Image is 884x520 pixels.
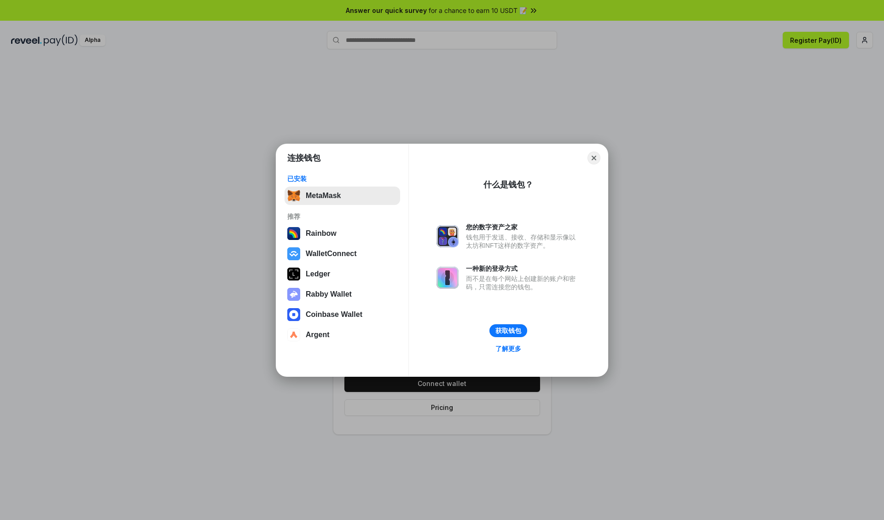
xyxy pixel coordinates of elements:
[306,290,352,298] div: Rabby Wallet
[587,152,600,164] button: Close
[287,227,300,240] img: svg+xml,%3Csvg%20width%3D%22120%22%20height%3D%22120%22%20viewBox%3D%220%200%20120%20120%22%20fil...
[483,179,533,190] div: 什么是钱包？
[285,187,400,205] button: MetaMask
[466,223,580,231] div: 您的数字资产之家
[306,270,330,278] div: Ledger
[436,225,459,247] img: svg+xml,%3Csvg%20xmlns%3D%22http%3A%2F%2Fwww.w3.org%2F2000%2Fsvg%22%20fill%3D%22none%22%20viewBox...
[306,250,357,258] div: WalletConnect
[466,275,580,291] div: 而不是在每个网站上创建新的账户和密码，只需连接您的钱包。
[495,327,521,335] div: 获取钱包
[306,229,337,238] div: Rainbow
[287,328,300,341] img: svg+xml,%3Csvg%20width%3D%2228%22%20height%3D%2228%22%20viewBox%3D%220%200%2028%2028%22%20fill%3D...
[287,189,300,202] img: svg+xml,%3Csvg%20fill%3D%22none%22%20height%3D%2233%22%20viewBox%3D%220%200%2035%2033%22%20width%...
[287,247,300,260] img: svg+xml,%3Csvg%20width%3D%2228%22%20height%3D%2228%22%20viewBox%3D%220%200%2028%2028%22%20fill%3D...
[287,308,300,321] img: svg+xml,%3Csvg%20width%3D%2228%22%20height%3D%2228%22%20viewBox%3D%220%200%2028%2028%22%20fill%3D...
[466,233,580,250] div: 钱包用于发送、接收、存储和显示像以太坊和NFT这样的数字资产。
[495,345,521,353] div: 了解更多
[490,343,527,355] a: 了解更多
[287,152,320,164] h1: 连接钱包
[285,224,400,243] button: Rainbow
[285,285,400,304] button: Rabby Wallet
[287,268,300,280] img: svg+xml,%3Csvg%20xmlns%3D%22http%3A%2F%2Fwww.w3.org%2F2000%2Fsvg%22%20width%3D%2228%22%20height%3...
[306,331,330,339] div: Argent
[287,212,397,221] div: 推荐
[287,175,397,183] div: 已安装
[436,267,459,289] img: svg+xml,%3Csvg%20xmlns%3D%22http%3A%2F%2Fwww.w3.org%2F2000%2Fsvg%22%20fill%3D%22none%22%20viewBox...
[285,265,400,283] button: Ledger
[306,310,362,319] div: Coinbase Wallet
[306,192,341,200] div: MetaMask
[285,326,400,344] button: Argent
[466,264,580,273] div: 一种新的登录方式
[285,305,400,324] button: Coinbase Wallet
[489,324,527,337] button: 获取钱包
[287,288,300,301] img: svg+xml,%3Csvg%20xmlns%3D%22http%3A%2F%2Fwww.w3.org%2F2000%2Fsvg%22%20fill%3D%22none%22%20viewBox...
[285,245,400,263] button: WalletConnect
